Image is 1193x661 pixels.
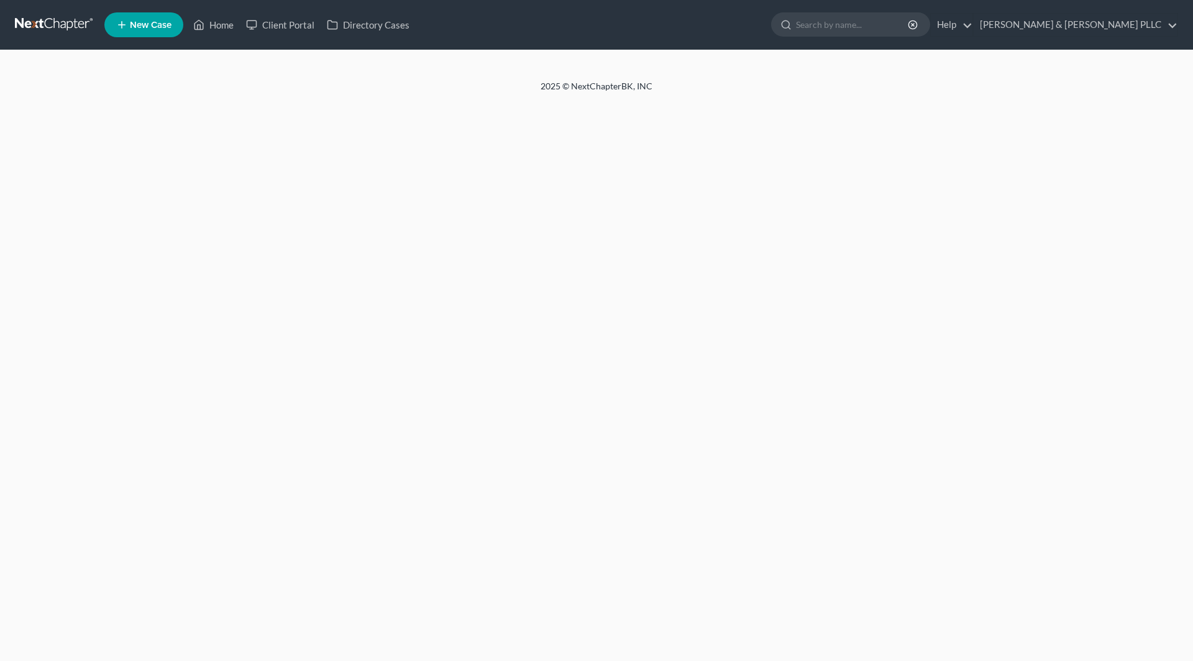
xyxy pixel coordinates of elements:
span: New Case [130,20,171,30]
a: [PERSON_NAME] & [PERSON_NAME] PLLC [974,14,1177,36]
a: Client Portal [240,14,321,36]
input: Search by name... [796,13,910,36]
div: 2025 © NextChapterBK, INC [242,80,951,102]
a: Directory Cases [321,14,416,36]
a: Home [187,14,240,36]
a: Help [931,14,972,36]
